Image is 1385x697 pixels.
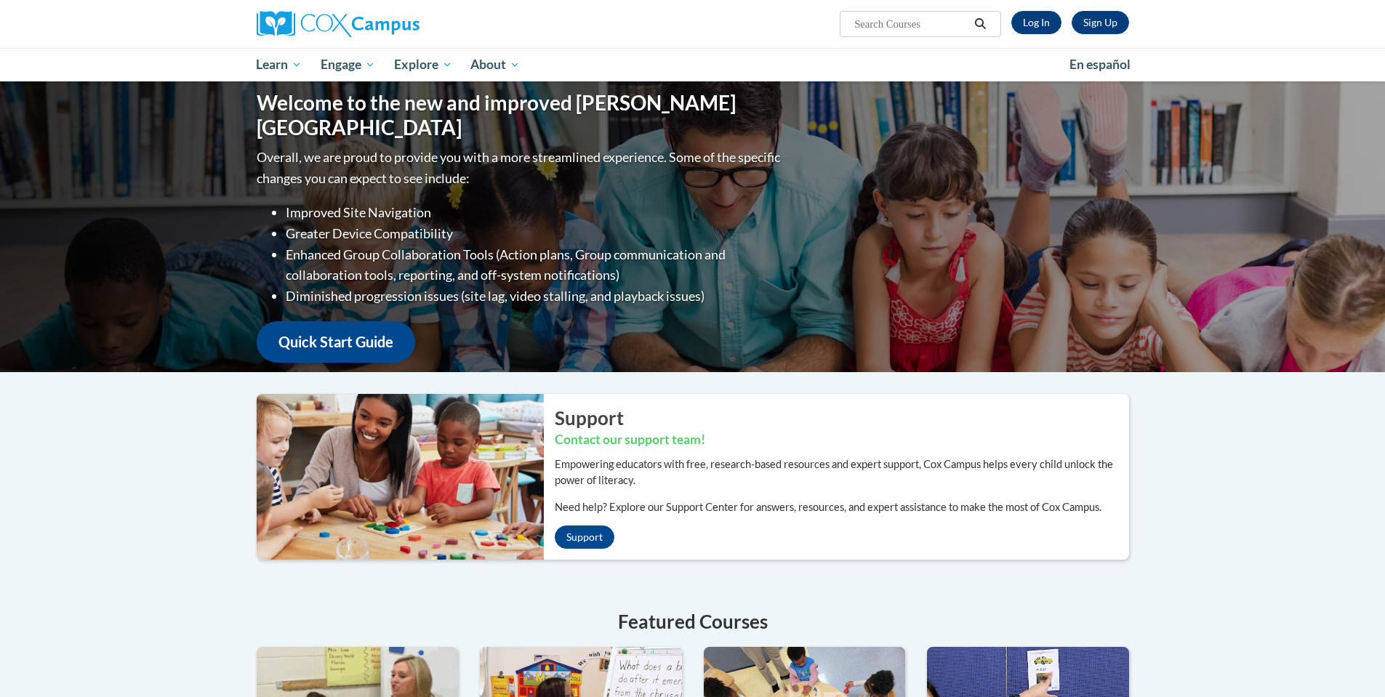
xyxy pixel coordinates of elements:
[257,11,419,37] img: Cox Campus
[257,91,784,140] h1: Welcome to the new and improved [PERSON_NAME][GEOGRAPHIC_DATA]
[1069,57,1131,72] span: En español
[286,286,784,307] li: Diminished progression issues (site lag, video stalling, and playback issues)
[461,48,529,81] a: About
[555,456,1129,488] p: Empowering educators with free, research-based resources and expert support, Cox Campus helps eve...
[1011,11,1061,34] a: Log In
[969,15,991,33] button: Search
[286,223,784,244] li: Greater Device Compatibility
[286,244,784,286] li: Enhanced Group Collaboration Tools (Action plans, Group communication and collaboration tools, re...
[321,56,375,73] span: Engage
[385,48,462,81] a: Explore
[1060,49,1140,80] a: En español
[257,321,415,363] a: Quick Start Guide
[235,48,1151,81] div: Main menu
[555,405,1129,431] h2: Support
[394,56,452,73] span: Explore
[555,499,1129,515] p: Need help? Explore our Support Center for answers, resources, and expert assistance to make the m...
[555,525,614,549] a: Support
[311,48,385,81] a: Engage
[247,48,312,81] a: Learn
[246,394,544,560] img: ...
[257,147,784,189] p: Overall, we are proud to provide you with a more streamlined experience. Some of the specific cha...
[286,202,784,223] li: Improved Site Navigation
[256,56,302,73] span: Learn
[257,11,533,37] a: Cox Campus
[555,431,1129,449] h3: Contact our support team!
[1072,11,1129,34] a: Register
[853,15,969,33] input: Search Courses
[257,608,1129,636] h4: Featured Courses
[470,56,520,73] span: About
